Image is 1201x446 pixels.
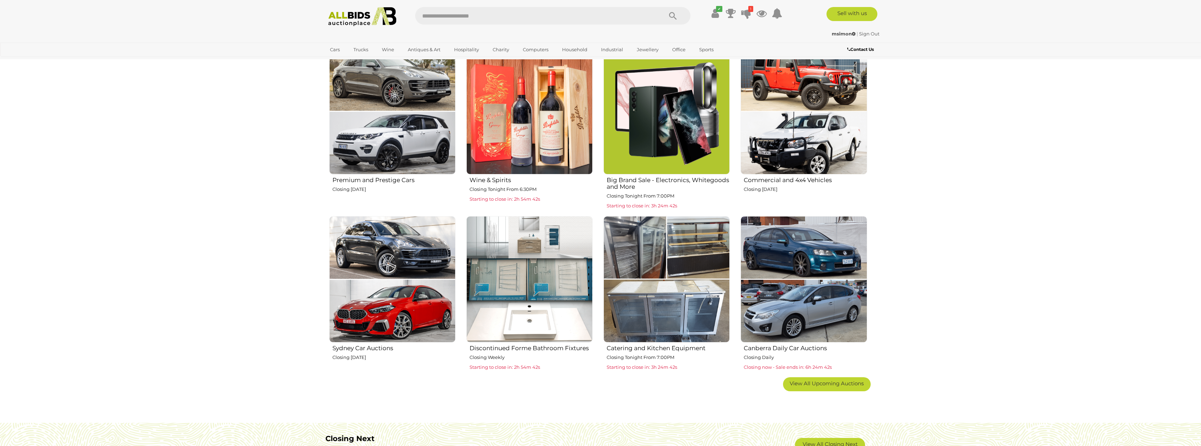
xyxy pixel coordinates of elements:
a: View All Upcoming Auctions [783,377,871,391]
a: Catering and Kitchen Equipment Closing Tonight From 7:00PM Starting to close in: 3h 24m 42s [603,216,730,372]
b: Closing Next [325,434,375,443]
span: Closing now - Sale ends in: 6h 24m 42s [744,364,832,370]
h2: Canberra Daily Car Auctions [744,343,867,352]
h2: Sydney Car Auctions [332,343,456,352]
a: Household [558,44,592,55]
h2: Catering and Kitchen Equipment [607,343,730,352]
a: Wine [377,44,399,55]
img: Canberra Daily Car Auctions [741,216,867,342]
button: Search [655,7,690,25]
span: Starting to close in: 3h 24m 42s [607,203,677,208]
a: Discontinued Forme Bathroom Fixtures Closing Weekly Starting to close in: 2h 54m 42s [466,216,593,372]
a: Sell with us [826,7,877,21]
img: Big Brand Sale - Electronics, Whitegoods and More [603,48,730,174]
span: View All Upcoming Auctions [790,380,864,387]
h2: Commercial and 4x4 Vehicles [744,175,867,184]
p: Closing Tonight From 6:30PM [470,185,593,193]
img: Discontinued Forme Bathroom Fixtures [466,216,593,342]
a: Office [668,44,690,55]
h2: Premium and Prestige Cars [332,175,456,184]
a: Sports [695,44,718,55]
p: Closing Tonight From 7:00PM [607,192,730,200]
a: Cars [325,44,344,55]
a: Trucks [349,44,373,55]
a: Contact Us [847,46,876,53]
img: Commercial and 4x4 Vehicles [741,48,867,174]
span: Starting to close in: 2h 54m 42s [470,196,540,202]
strong: msimon [832,31,856,36]
a: Commercial and 4x4 Vehicles Closing [DATE] [740,48,867,211]
img: Premium and Prestige Cars [329,48,456,174]
h2: Wine & Spirits [470,175,593,184]
a: Charity [488,44,514,55]
a: Industrial [596,44,628,55]
p: Closing Daily [744,353,867,361]
a: 1 [741,7,751,20]
a: Canberra Daily Car Auctions Closing Daily Closing now - Sale ends in: 6h 24m 42s [740,216,867,372]
p: Closing [DATE] [332,353,456,361]
p: Closing Weekly [470,353,593,361]
a: Jewellery [632,44,663,55]
a: Hospitality [450,44,484,55]
p: Closing Tonight From 7:00PM [607,353,730,361]
span: Starting to close in: 3h 24m 42s [607,364,677,370]
a: Big Brand Sale - Electronics, Whitegoods and More Closing Tonight From 7:00PM Starting to close i... [603,48,730,211]
h2: Discontinued Forme Bathroom Fixtures [470,343,593,352]
i: ✔ [716,6,722,12]
p: Closing [DATE] [332,185,456,193]
b: Contact Us [847,47,874,52]
a: ✔ [710,7,721,20]
img: Sydney Car Auctions [329,216,456,342]
a: [GEOGRAPHIC_DATA] [325,55,384,67]
a: Computers [518,44,553,55]
img: Catering and Kitchen Equipment [603,216,730,342]
a: Premium and Prestige Cars Closing [DATE] [329,48,456,211]
p: Closing [DATE] [744,185,867,193]
img: Wine & Spirits [466,48,593,174]
a: Antiques & Art [403,44,445,55]
h2: Big Brand Sale - Electronics, Whitegoods and More [607,175,730,190]
i: 1 [748,6,753,12]
img: Allbids.com.au [324,7,400,26]
a: Wine & Spirits Closing Tonight From 6:30PM Starting to close in: 2h 54m 42s [466,48,593,211]
a: Sydney Car Auctions Closing [DATE] [329,216,456,372]
span: | [857,31,858,36]
a: msimon [832,31,857,36]
a: Sign Out [859,31,879,36]
span: Starting to close in: 2h 54m 42s [470,364,540,370]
